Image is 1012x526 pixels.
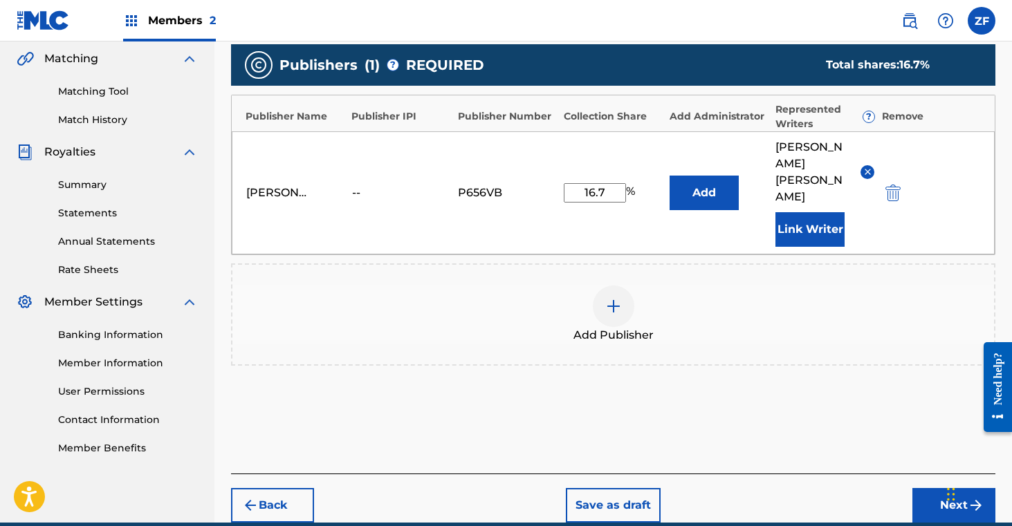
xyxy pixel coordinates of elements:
[566,488,661,523] button: Save as draft
[351,109,450,124] div: Publisher IPI
[937,12,954,29] img: help
[670,176,739,210] button: Add
[148,12,216,28] span: Members
[626,183,638,203] span: %
[947,473,955,515] div: Drag
[912,488,995,523] button: Next
[44,144,95,160] span: Royalties
[17,10,70,30] img: MLC Logo
[564,109,663,124] div: Collection Share
[775,139,850,205] span: [PERSON_NAME] [PERSON_NAME]
[365,55,380,75] span: ( 1 )
[605,298,622,314] img: add
[181,50,198,67] img: expand
[58,384,198,399] a: User Permissions
[882,109,981,124] div: Remove
[58,328,198,342] a: Banking Information
[885,185,901,201] img: 12a2ab48e56ec057fbd8.svg
[181,144,198,160] img: expand
[58,206,198,220] a: Statements
[17,50,34,67] img: Matching
[231,488,314,523] button: Back
[973,331,1012,442] iframe: Resource Center
[863,167,873,177] img: remove-from-list-button
[58,84,198,99] a: Matching Tool
[943,460,1012,526] iframe: Chat Widget
[58,234,198,249] a: Annual Statements
[896,7,923,35] a: Public Search
[899,58,930,71] span: 16.7 %
[58,263,198,277] a: Rate Sheets
[123,12,140,29] img: Top Rightsholders
[670,109,769,124] div: Add Administrator
[387,59,398,71] span: ?
[932,7,959,35] div: Help
[901,12,918,29] img: search
[58,113,198,127] a: Match History
[775,212,845,247] button: Link Writer
[968,7,995,35] div: User Menu
[58,178,198,192] a: Summary
[58,413,198,427] a: Contact Information
[458,109,557,124] div: Publisher Number
[775,102,874,131] div: Represented Writers
[406,55,484,75] span: REQUIRED
[44,294,142,310] span: Member Settings
[58,441,198,455] a: Member Benefits
[17,294,33,310] img: Member Settings
[58,356,198,370] a: Member Information
[826,57,968,73] div: Total shares:
[17,144,33,160] img: Royalties
[246,109,344,124] div: Publisher Name
[250,57,267,73] img: publishers
[210,14,216,27] span: 2
[44,50,98,67] span: Matching
[181,294,198,310] img: expand
[863,111,874,122] span: ?
[279,55,358,75] span: Publishers
[242,497,259,514] img: 7ee5dd4eb1f8a8e3ef2f.svg
[573,327,654,344] span: Add Publisher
